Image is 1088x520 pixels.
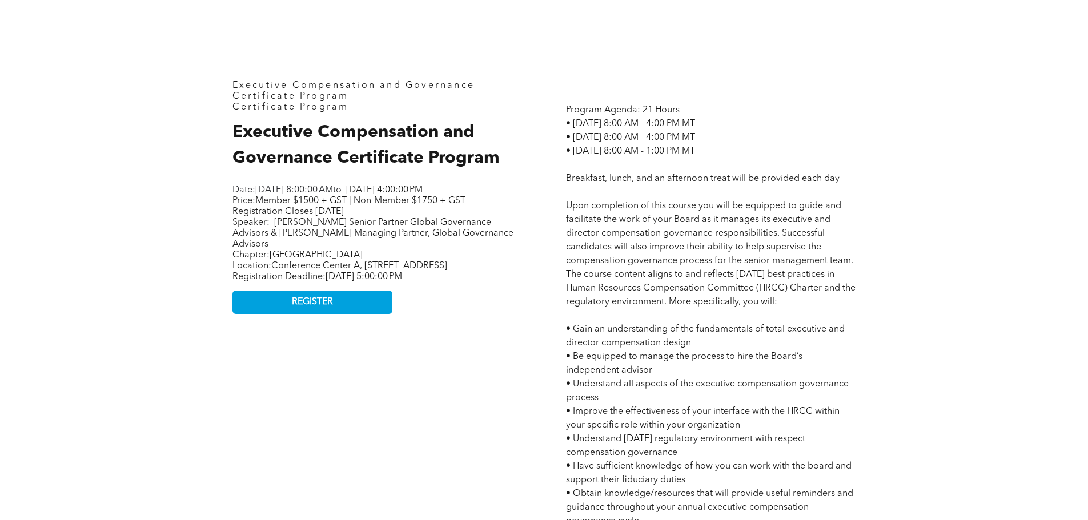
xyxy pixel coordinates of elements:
[232,124,500,167] span: Executive Compensation and Governance Certificate Program
[292,297,333,308] span: REGISTER
[271,261,447,271] span: Conference Center A, [STREET_ADDRESS]
[232,291,392,314] a: REGISTER
[326,272,402,281] span: [DATE] 5:00:00 PM
[232,196,465,216] span: Price:
[232,261,447,281] span: Location: Registration Deadline:
[270,251,363,260] span: [GEOGRAPHIC_DATA]
[232,186,342,195] span: Date: to
[232,196,465,216] span: Member $1500 + GST | Non-Member $1750 + GST Registration Closes [DATE]
[232,218,513,249] span: [PERSON_NAME] Senior Partner Global Governance Advisors & [PERSON_NAME] Managing Partner, Global ...
[232,251,363,260] span: Chapter:
[232,81,475,101] span: Executive Compensation and Governance Certificate Program
[232,218,270,227] span: Speaker:
[232,103,349,112] span: Certificate Program
[255,186,333,195] span: [DATE] 8:00:00 AM
[346,186,423,195] span: [DATE] 4:00:00 PM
